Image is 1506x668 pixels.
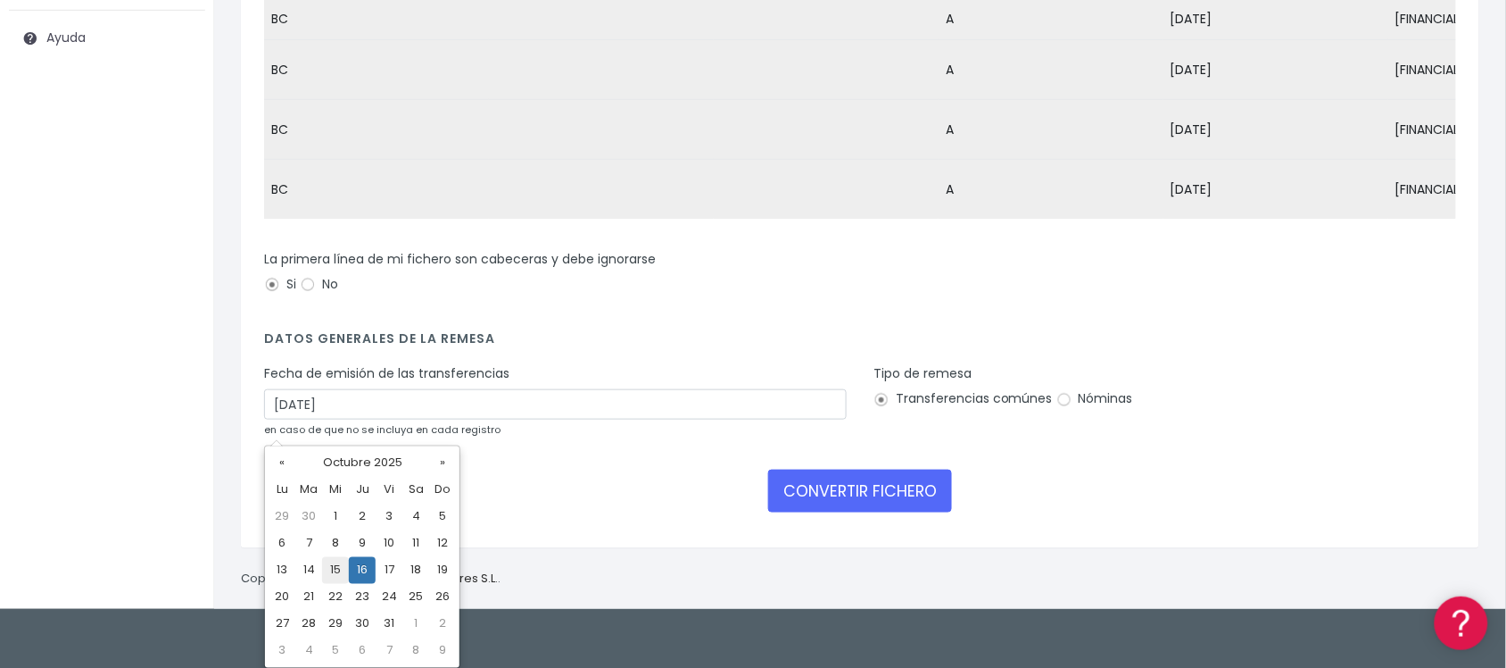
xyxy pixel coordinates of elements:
[269,611,295,638] td: 27
[349,504,376,530] td: 2
[939,40,1163,100] td: A
[300,275,338,294] label: No
[295,584,322,611] td: 21
[402,504,429,530] td: 4
[295,477,322,504] th: Ma
[322,530,349,557] td: 8
[873,389,1053,408] label: Transferencias comúnes
[939,100,1163,160] td: A
[295,611,322,638] td: 28
[429,584,456,611] td: 26
[322,638,349,664] td: 5
[264,100,489,160] td: BC
[429,530,456,557] td: 12
[295,530,322,557] td: 7
[376,504,402,530] td: 3
[322,504,349,530] td: 1
[264,275,296,294] label: Si
[402,557,429,584] td: 18
[376,477,402,504] th: Vi
[349,557,376,584] td: 16
[376,611,402,638] td: 31
[322,584,349,611] td: 22
[264,331,1456,355] h4: Datos generales de la remesa
[429,450,456,477] th: »
[429,611,456,638] td: 2
[322,477,349,504] th: Mi
[1056,389,1133,408] label: Nóminas
[349,584,376,611] td: 23
[269,584,295,611] td: 20
[264,250,656,269] label: La primera línea de mi fichero son cabeceras y debe ignorarse
[939,160,1163,220] td: A
[768,470,952,513] button: CONVERTIR FICHERO
[269,530,295,557] td: 6
[376,557,402,584] td: 17
[349,477,376,504] th: Ju
[322,611,349,638] td: 29
[376,638,402,664] td: 7
[295,638,322,664] td: 4
[241,570,501,589] p: Copyright © 2025 .
[295,504,322,530] td: 30
[322,557,349,584] td: 15
[429,477,456,504] th: Do
[376,584,402,611] td: 24
[269,477,295,504] th: Lu
[873,364,972,383] label: Tipo de remesa
[349,638,376,664] td: 6
[269,504,295,530] td: 29
[429,504,456,530] td: 5
[402,584,429,611] td: 25
[264,422,501,437] small: en caso de que no se incluya en cada registro
[402,611,429,638] td: 1
[1163,100,1388,160] td: [DATE]
[429,638,456,664] td: 9
[269,638,295,664] td: 3
[429,557,456,584] td: 19
[402,530,429,557] td: 11
[376,530,402,557] td: 10
[46,29,86,47] span: Ayuda
[1163,160,1388,220] td: [DATE]
[264,40,489,100] td: BC
[349,530,376,557] td: 9
[269,450,295,477] th: «
[349,611,376,638] td: 30
[264,364,509,383] label: Fecha de emisión de las transferencias
[1163,40,1388,100] td: [DATE]
[402,477,429,504] th: Sa
[295,450,429,477] th: Octubre 2025
[9,20,205,57] a: Ayuda
[269,557,295,584] td: 13
[295,557,322,584] td: 14
[264,160,489,220] td: BC
[402,638,429,664] td: 8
